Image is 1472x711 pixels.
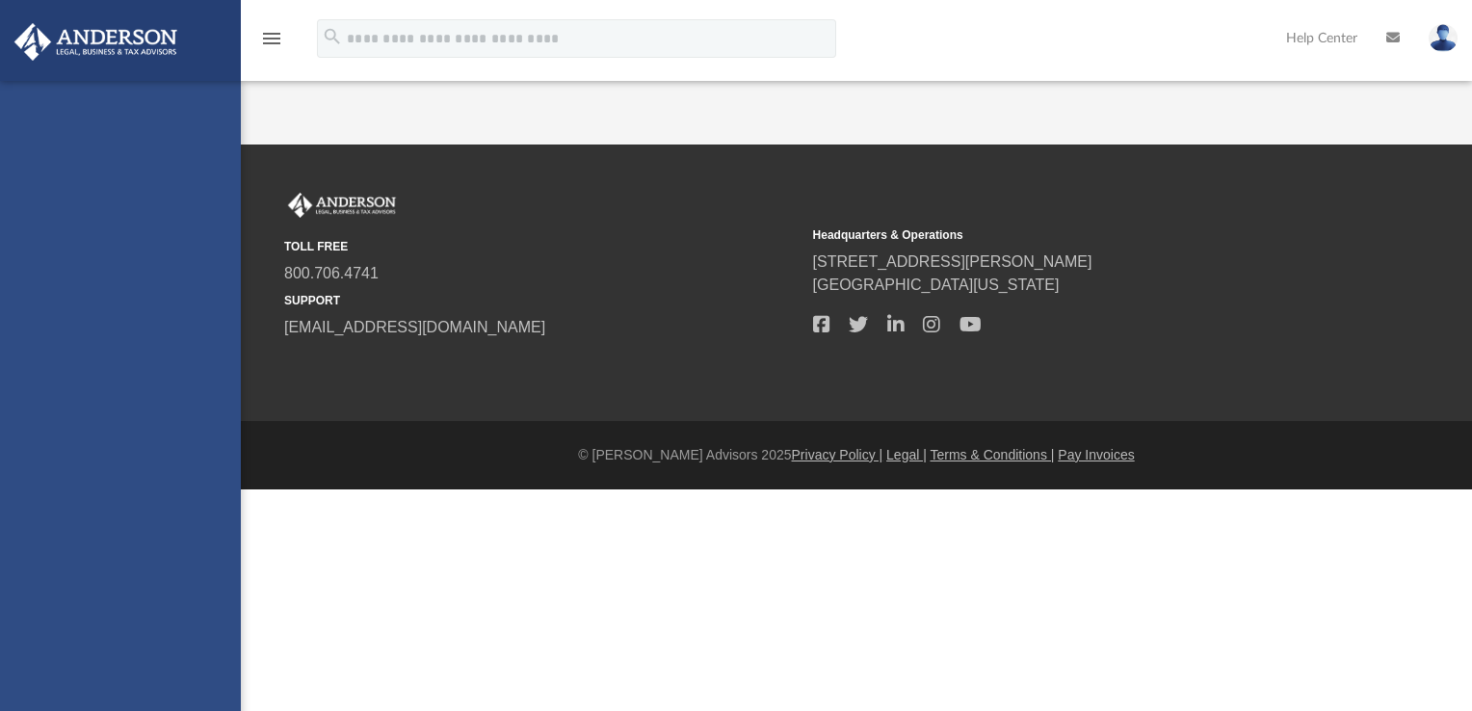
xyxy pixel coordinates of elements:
[284,319,545,335] a: [EMAIL_ADDRESS][DOMAIN_NAME]
[241,445,1472,465] div: © [PERSON_NAME] Advisors 2025
[1429,24,1458,52] img: User Pic
[813,226,1328,244] small: Headquarters & Operations
[284,238,800,255] small: TOLL FREE
[260,37,283,50] a: menu
[886,447,927,462] a: Legal |
[284,265,379,281] a: 800.706.4741
[260,27,283,50] i: menu
[9,23,183,61] img: Anderson Advisors Platinum Portal
[931,447,1055,462] a: Terms & Conditions |
[813,276,1060,293] a: [GEOGRAPHIC_DATA][US_STATE]
[284,193,400,218] img: Anderson Advisors Platinum Portal
[322,26,343,47] i: search
[813,253,1092,270] a: [STREET_ADDRESS][PERSON_NAME]
[1058,447,1134,462] a: Pay Invoices
[792,447,883,462] a: Privacy Policy |
[284,292,800,309] small: SUPPORT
